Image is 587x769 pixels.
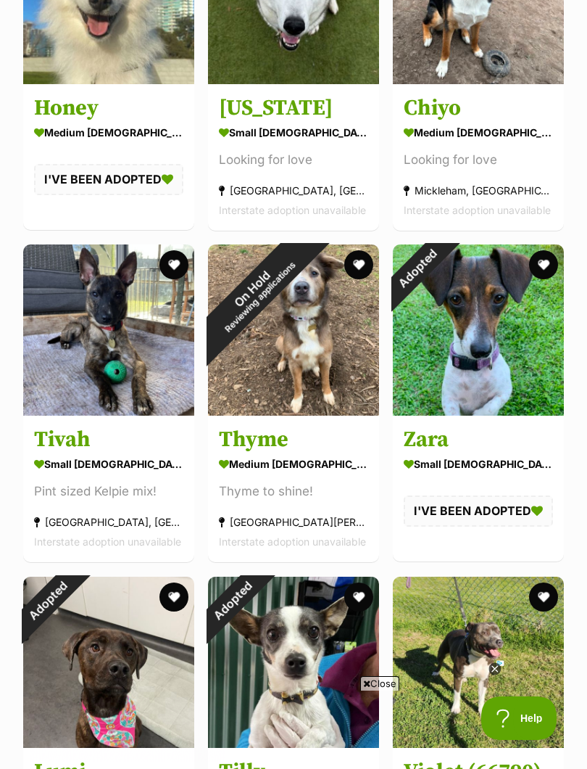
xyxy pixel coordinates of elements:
button: favourite [344,250,373,279]
h3: Chiyo [404,94,553,122]
div: Adopted [4,558,91,644]
iframe: Help Scout Beacon - Open [481,696,558,740]
div: medium [DEMOGRAPHIC_DATA] Dog [219,454,368,475]
div: [GEOGRAPHIC_DATA][PERSON_NAME][GEOGRAPHIC_DATA] [219,513,368,532]
div: small [DEMOGRAPHIC_DATA] Dog [34,454,183,475]
a: Honey medium [DEMOGRAPHIC_DATA] Dog I'VE BEEN ADOPTED favourite [23,83,194,229]
button: favourite [159,583,188,612]
a: On HoldReviewing applications [208,404,379,419]
div: small [DEMOGRAPHIC_DATA] Dog [219,122,368,143]
h3: Zara [404,427,553,454]
div: Looking for love [219,150,368,170]
div: Mickleham, [GEOGRAPHIC_DATA] [404,181,553,200]
div: On Hold [176,213,336,373]
h3: Thyme [219,427,368,454]
div: [GEOGRAPHIC_DATA], [GEOGRAPHIC_DATA] [219,181,368,200]
div: Looking for love [404,150,553,170]
button: favourite [529,583,558,612]
a: Chiyo medium [DEMOGRAPHIC_DATA] Dog Looking for love Mickleham, [GEOGRAPHIC_DATA] Interstate adop... [393,83,564,231]
a: Adopted [23,736,194,751]
div: medium [DEMOGRAPHIC_DATA] Dog [404,122,553,143]
img: Lumi [23,577,194,748]
img: Tilly [208,577,379,748]
img: Tivah [23,244,194,416]
span: Reviewing applications [223,260,298,334]
div: I'VE BEEN ADOPTED [404,496,553,527]
div: I'VE BEEN ADOPTED [34,164,183,194]
button: favourite [159,250,188,279]
span: Interstate adoption unavailable [219,204,366,216]
button: favourite [529,250,558,279]
div: Pint sized Kelpie mix! [34,482,183,502]
button: favourite [344,583,373,612]
a: Zara small [DEMOGRAPHIC_DATA] Dog I'VE BEEN ADOPTED favourite [393,416,564,562]
span: Interstate adoption unavailable [404,204,551,216]
div: Adopted [189,558,275,644]
div: medium [DEMOGRAPHIC_DATA] Dog [34,122,183,143]
h3: Tivah [34,427,183,454]
a: [US_STATE] small [DEMOGRAPHIC_DATA] Dog Looking for love [GEOGRAPHIC_DATA], [GEOGRAPHIC_DATA] Int... [208,83,379,231]
span: Interstate adoption unavailable [219,536,366,548]
a: Adopted [393,404,564,419]
img: Zara [393,244,564,416]
h3: Honey [34,94,183,122]
div: small [DEMOGRAPHIC_DATA] Dog [404,454,553,475]
iframe: Advertisement [30,696,557,762]
span: Interstate adoption unavailable [34,536,181,548]
div: Adopted [374,226,460,312]
a: Tivah small [DEMOGRAPHIC_DATA] Dog Pint sized Kelpie mix! [GEOGRAPHIC_DATA], [GEOGRAPHIC_DATA] In... [23,416,194,563]
h3: [US_STATE] [219,94,368,122]
div: [GEOGRAPHIC_DATA], [GEOGRAPHIC_DATA] [34,513,183,532]
div: Thyme to shine! [219,482,368,502]
a: Thyme medium [DEMOGRAPHIC_DATA] Dog Thyme to shine! [GEOGRAPHIC_DATA][PERSON_NAME][GEOGRAPHIC_DAT... [208,416,379,563]
img: Violet (66790) [393,577,564,748]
